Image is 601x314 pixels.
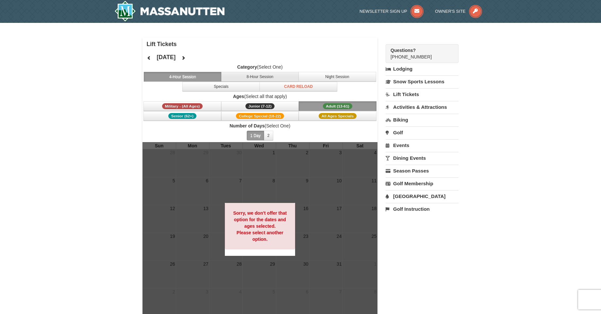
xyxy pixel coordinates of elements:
button: College Special (18-22) [221,111,299,121]
span: [PHONE_NUMBER] [391,47,447,59]
a: Lodging [386,63,459,75]
a: Season Passes [386,165,459,177]
label: (Select One) [142,64,378,70]
a: Golf Membership [386,177,459,190]
a: Owner's Site [435,9,482,14]
h4: [DATE] [157,54,175,60]
a: Newsletter Sign Up [359,9,424,14]
button: Adult (13-61) [299,101,376,111]
span: College Special (18-22) [236,113,284,119]
a: Dining Events [386,152,459,164]
button: Senior (62+) [143,111,221,121]
a: Massanutten Resort [114,1,225,22]
button: 2 [264,131,273,140]
strong: Sorry, we don't offer that option for the dates and ages selected. Please select another option. [233,210,287,242]
a: Snow Sports Lessons [386,75,459,88]
span: Owner's Site [435,9,466,14]
button: 4-Hour Session [144,72,222,82]
a: Golf [386,126,459,139]
a: [GEOGRAPHIC_DATA] [386,190,459,202]
span: Adult (13-61) [323,103,352,109]
a: Lift Tickets [386,88,459,100]
h4: Lift Tickets [147,41,378,47]
a: Events [386,139,459,151]
strong: Number of Days [229,123,264,128]
button: Night Session [298,72,376,82]
span: Military - (All Ages) [162,103,203,109]
button: All Ages Specials [299,111,376,121]
span: Newsletter Sign Up [359,9,407,14]
button: 8-Hour Session [221,72,299,82]
img: Massanutten Resort Logo [114,1,225,22]
strong: Ages [233,94,244,99]
strong: Category [237,64,257,70]
button: Card Reload [259,82,337,91]
a: Golf Instruction [386,203,459,215]
span: Junior (7-12) [245,103,275,109]
button: 1 Day [247,131,264,140]
button: Military - (All Ages) [143,101,221,111]
a: Activities & Attractions [386,101,459,113]
span: Senior (62+) [168,113,196,119]
strong: Questions? [391,48,416,53]
label: (Select One) [142,123,378,129]
span: All Ages Specials [319,113,357,119]
button: Junior (7-12) [221,101,299,111]
button: Specials [182,82,260,91]
a: Biking [386,114,459,126]
label: (Select all that apply) [142,93,378,100]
